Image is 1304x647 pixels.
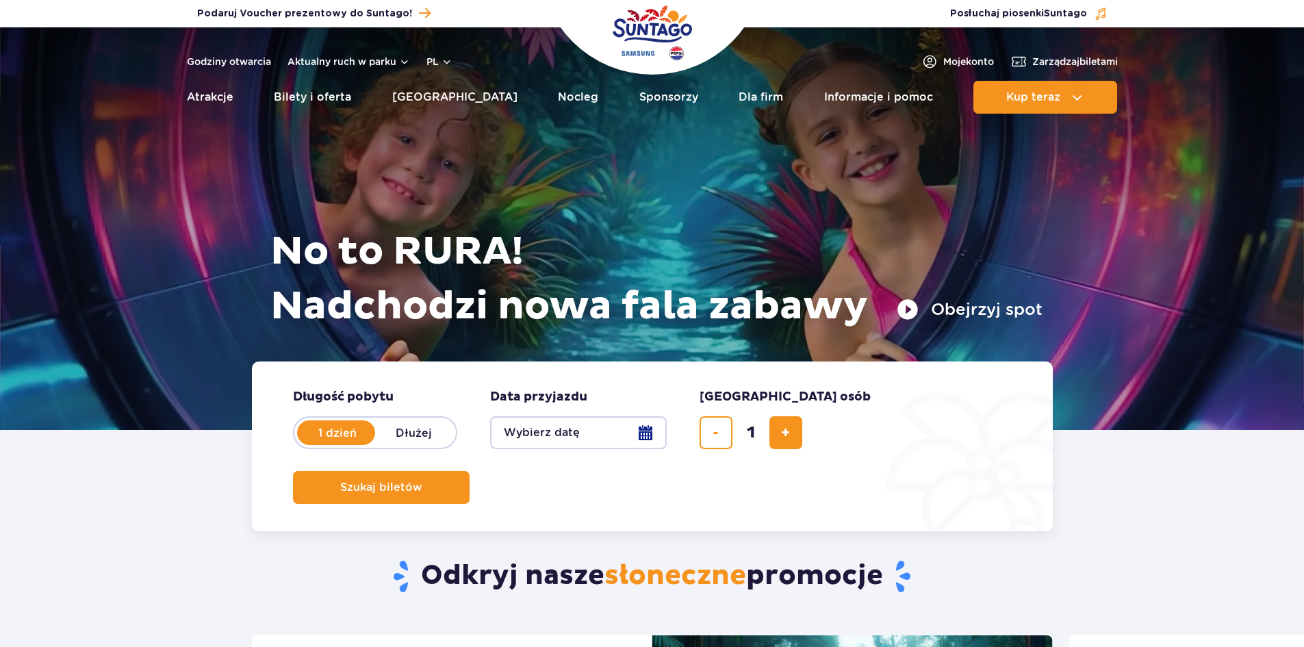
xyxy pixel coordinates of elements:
button: Aktualny ruch w parku [287,56,410,67]
button: pl [426,55,452,68]
a: Nocleg [558,81,598,114]
button: Wybierz datę [490,416,667,449]
span: Szukaj biletów [340,481,422,494]
button: Kup teraz [973,81,1117,114]
h2: Odkryj nasze promocje [251,559,1053,594]
span: Długość pobytu [293,389,394,405]
input: liczba biletów [734,416,767,449]
a: Zarządzajbiletami [1010,53,1118,70]
a: Informacje i pomoc [824,81,933,114]
button: Obejrzyj spot [897,299,1043,320]
span: Data przyjazdu [490,389,587,405]
a: Sponsorzy [639,81,698,114]
span: [GEOGRAPHIC_DATA] osób [700,389,871,405]
a: Mojekonto [921,53,994,70]
span: Kup teraz [1006,91,1060,103]
span: Posłuchaj piosenki [950,7,1087,21]
span: Zarządzaj biletami [1032,55,1118,68]
span: słoneczne [604,559,746,593]
button: usuń bilet [700,416,732,449]
button: dodaj bilet [769,416,802,449]
button: Szukaj biletów [293,471,470,504]
label: Dłużej [375,418,453,447]
a: Bilety i oferta [274,81,351,114]
span: Moje konto [943,55,994,68]
a: Atrakcje [187,81,233,114]
span: Podaruj Voucher prezentowy do Suntago! [197,7,412,21]
a: [GEOGRAPHIC_DATA] [392,81,517,114]
a: Dla firm [739,81,783,114]
span: Suntago [1044,9,1087,18]
label: 1 dzień [298,418,376,447]
button: Posłuchaj piosenkiSuntago [950,7,1108,21]
h1: No to RURA! Nadchodzi nowa fala zabawy [270,225,1043,334]
a: Godziny otwarcia [187,55,271,68]
a: Podaruj Voucher prezentowy do Suntago! [197,4,431,23]
form: Planowanie wizyty w Park of Poland [252,361,1053,531]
